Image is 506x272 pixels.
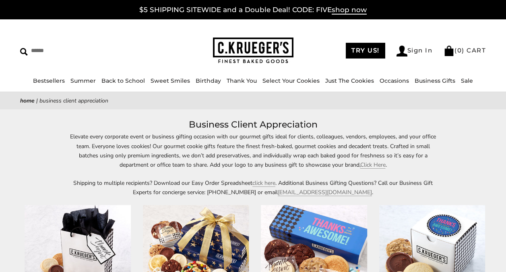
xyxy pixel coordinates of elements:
[33,77,65,84] a: Bestsellers
[278,188,372,196] a: [EMAIL_ADDRESS][DOMAIN_NAME]
[252,179,275,187] a: click here
[227,77,257,84] a: Thank You
[68,132,438,169] p: Elevate every corporate event or business gifting occasion with our gourmet gifts ideal for clien...
[397,46,433,56] a: Sign In
[360,161,386,169] a: Click Here
[213,38,293,64] img: C.KRUEGER'S
[139,6,367,15] a: $5 SHIPPING SITEWIDE and a Double Deal! CODE: FIVEshop now
[380,77,409,84] a: Occasions
[70,77,96,84] a: Summer
[325,77,374,84] a: Just The Cookies
[457,46,462,54] span: 0
[20,96,486,105] nav: breadcrumbs
[444,46,454,56] img: Bag
[101,77,145,84] a: Back to School
[196,77,221,84] a: Birthday
[444,46,486,54] a: (0) CART
[32,117,474,132] h1: Business Client Appreciation
[151,77,190,84] a: Sweet Smiles
[68,178,438,197] p: Shipping to multiple recipients? Download our Easy Order Spreadsheet . Additional Business Giftin...
[415,77,455,84] a: Business Gifts
[346,43,385,59] a: TRY US!
[20,48,28,56] img: Search
[461,77,473,84] a: Sale
[397,46,407,56] img: Account
[20,97,35,105] a: Home
[332,6,367,15] span: shop now
[36,97,38,105] span: |
[20,44,126,57] input: Search
[39,97,108,105] span: Business Client Appreciation
[262,77,320,84] a: Select Your Cookies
